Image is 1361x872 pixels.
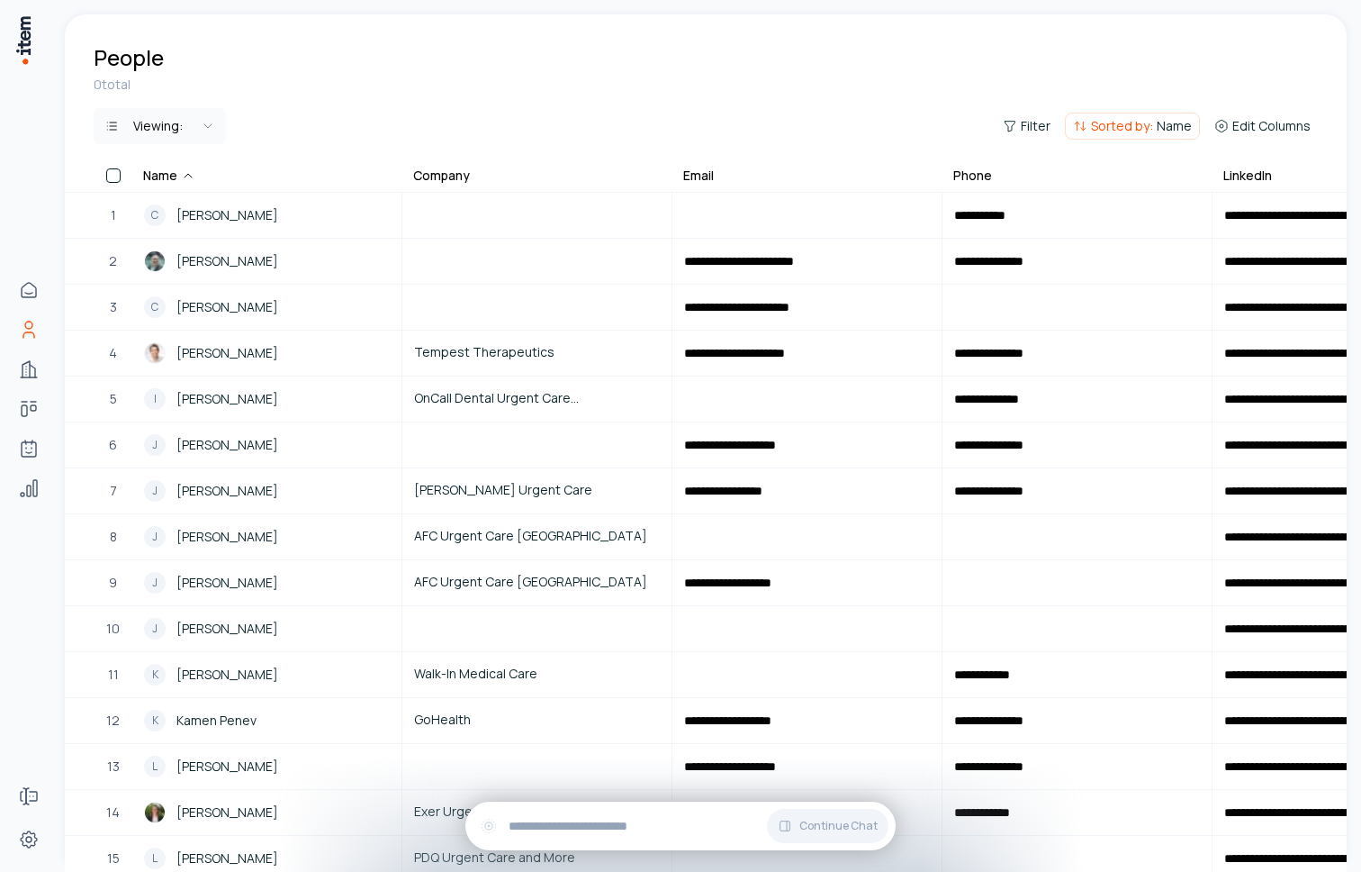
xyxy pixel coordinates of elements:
[414,480,660,500] span: [PERSON_NAME] Urgent Care
[414,664,660,684] span: Walk-In Medical Care
[144,618,166,640] div: J
[144,250,166,272] img: Chris Pierce
[403,699,671,742] a: GoHealth
[108,665,119,685] span: 11
[94,76,1318,94] div: 0 total
[176,435,278,455] span: [PERSON_NAME]
[133,653,401,696] a: K[PERSON_NAME]
[11,351,47,387] a: Companies
[133,377,401,421] a: I[PERSON_NAME]
[109,435,117,455] span: 6
[107,849,120,868] span: 15
[110,297,117,317] span: 3
[133,332,401,375] a: Henry Johnson[PERSON_NAME]
[414,848,660,867] span: PDQ Urgent Care and More
[403,791,671,834] a: Exer Urgent Care
[144,434,166,456] div: J
[109,343,117,363] span: 4
[176,251,278,271] span: [PERSON_NAME]
[11,391,47,427] a: Deals
[144,664,166,686] div: K
[133,745,401,788] a: L[PERSON_NAME]
[403,653,671,696] a: Walk-In Medical Care
[176,619,278,639] span: [PERSON_NAME]
[1157,117,1192,135] span: Name
[11,470,47,506] a: Analytics
[144,296,166,318] div: C
[144,480,166,502] div: J
[110,481,117,501] span: 7
[683,167,714,185] div: Email
[414,572,660,592] span: AFC Urgent Care [GEOGRAPHIC_DATA]
[403,377,671,421] a: OnCall Dental Urgent Care [GEOGRAPHIC_DATA]
[133,286,401,329] a: C[PERSON_NAME]
[1091,117,1153,135] span: Sorted by:
[403,332,671,375] a: Tempest Therapeutics
[133,791,401,834] a: Loralyn Werkmeister[PERSON_NAME]
[107,757,120,777] span: 13
[996,114,1058,139] button: Filter
[144,572,166,594] div: J
[133,607,401,650] a: J[PERSON_NAME]
[11,431,47,467] a: Agents
[176,757,278,777] span: [PERSON_NAME]
[176,297,278,317] span: [PERSON_NAME]
[144,204,166,226] div: C
[143,167,195,185] div: Name
[144,710,166,731] div: K
[133,240,401,283] a: Chris Pierce[PERSON_NAME]
[403,561,671,604] a: AFC Urgent Care [GEOGRAPHIC_DATA]
[413,167,470,185] div: Company
[133,194,401,237] a: C[PERSON_NAME]
[767,809,888,843] button: Continue Chat
[1021,117,1050,135] span: Filter
[144,756,166,777] div: L
[176,573,278,593] span: [PERSON_NAME]
[414,342,660,362] span: Tempest Therapeutics
[106,619,120,639] span: 10
[11,822,47,858] a: Settings
[403,515,671,559] a: AFC Urgent Care [GEOGRAPHIC_DATA]
[133,117,186,135] div: Viewing:
[403,469,671,513] a: [PERSON_NAME] Urgent Care
[1223,167,1272,185] div: LinkedIn
[953,167,992,185] div: Phone
[176,343,278,363] span: [PERSON_NAME]
[106,711,120,731] span: 12
[133,699,401,742] a: KKamen Penev
[133,515,401,559] a: J[PERSON_NAME]
[465,802,896,850] div: Continue Chat
[414,526,660,546] span: AFC Urgent Care [GEOGRAPHIC_DATA]
[111,205,116,225] span: 1
[109,573,117,593] span: 9
[133,423,401,467] a: J[PERSON_NAME]
[94,43,164,72] h1: People
[1232,117,1311,135] span: Edit Columns
[109,251,117,271] span: 2
[176,205,278,225] span: [PERSON_NAME]
[176,527,278,547] span: [PERSON_NAME]
[144,802,166,823] img: Loralyn Werkmeister
[1207,114,1318,139] button: Edit Columns
[176,665,278,685] span: [PERSON_NAME]
[176,481,278,501] span: [PERSON_NAME]
[133,561,401,604] a: J[PERSON_NAME]
[11,778,47,814] a: Forms
[11,312,47,348] a: People
[799,819,878,833] span: Continue Chat
[1065,113,1200,140] button: Sorted by:Name
[144,526,166,548] div: J
[106,803,120,822] span: 14
[144,848,166,869] div: L
[176,389,278,409] span: [PERSON_NAME]
[11,272,47,308] a: Home
[133,469,401,513] a: J[PERSON_NAME]
[176,849,278,868] span: [PERSON_NAME]
[414,802,660,822] span: Exer Urgent Care
[110,527,117,547] span: 8
[144,342,166,364] img: Henry Johnson
[144,388,166,410] div: I
[14,14,32,66] img: Item Brain Logo
[414,710,660,730] span: GoHealth
[110,389,117,409] span: 5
